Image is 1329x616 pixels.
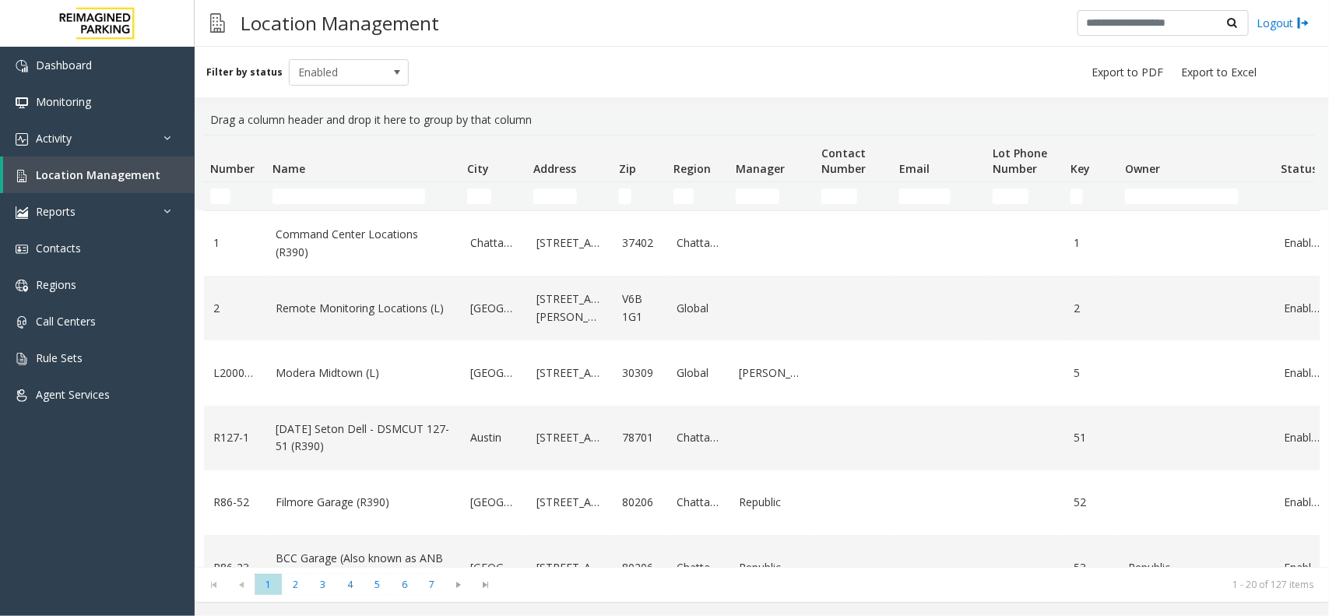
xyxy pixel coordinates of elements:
span: Regions [36,277,76,292]
a: Chattanooga [677,494,720,511]
a: [DATE] Seton Dell - DSMCUT 127-51 (R390) [276,421,452,456]
a: Republic [739,494,806,511]
span: Rule Sets [36,350,83,365]
a: Enabled [1284,494,1320,511]
a: [GEOGRAPHIC_DATA] [470,494,518,511]
td: Region Filter [667,182,730,210]
input: Address Filter [533,188,577,204]
a: [STREET_ADDRESS][PERSON_NAME] [536,290,603,326]
input: City Filter [467,188,491,204]
a: Remote Monitoring Locations (L) [276,300,452,317]
span: Contacts [36,241,81,255]
th: Status [1275,136,1329,182]
a: 2 [1074,300,1109,317]
a: 30309 [622,364,658,382]
a: BCC Garage (Also known as ANB Garage) (R390) [276,550,452,585]
a: Modera Midtown (L) [276,364,452,382]
span: Email [899,161,930,176]
a: [GEOGRAPHIC_DATA] [470,559,518,576]
span: Page 2 [282,574,309,595]
a: 5 [1074,364,1109,382]
a: R86-52 [213,494,257,511]
a: Chattanooga [677,234,720,252]
a: 52 [1074,494,1109,511]
a: 80206 [622,494,658,511]
a: Republic [1128,559,1265,576]
span: Dashboard [36,58,92,72]
span: Region [673,161,711,176]
input: Region Filter [673,188,694,204]
a: [GEOGRAPHIC_DATA] [470,300,518,317]
img: pageIcon [210,4,225,42]
td: Lot Phone Number Filter [986,182,1064,210]
a: Chattanooga [677,429,720,446]
span: Name [272,161,305,176]
td: Owner Filter [1119,182,1275,210]
span: Location Management [36,167,160,182]
span: Page 6 [391,574,418,595]
span: Key [1071,161,1090,176]
td: Status Filter [1275,182,1329,210]
a: Austin [470,429,518,446]
div: Drag a column header and drop it here to group by that column [204,105,1320,135]
span: Agent Services [36,387,110,402]
span: Go to the last page [473,574,500,596]
a: [STREET_ADDRESS] [536,494,603,511]
img: 'icon' [16,60,28,72]
span: Activity [36,131,72,146]
img: 'icon' [16,133,28,146]
img: logout [1297,15,1310,31]
button: Export to PDF [1085,62,1169,83]
label: Filter by status [206,65,283,79]
span: Reports [36,204,76,219]
span: Enabled [290,60,385,85]
a: V6B 1G1 [622,290,658,326]
a: L20000500 [213,364,257,382]
img: 'icon' [16,243,28,255]
td: Number Filter [204,182,266,210]
input: Owner Filter [1125,188,1239,204]
h3: Location Management [233,4,447,42]
a: Enabled [1284,429,1320,446]
span: Page 7 [418,574,445,595]
a: 53 [1074,559,1109,576]
span: Export to PDF [1092,65,1163,80]
span: Lot Phone Number [993,146,1047,176]
a: 2 [213,300,257,317]
img: 'icon' [16,353,28,365]
input: Key Filter [1071,188,1083,204]
input: Email Filter [899,188,951,204]
a: R86-23 [213,559,257,576]
td: Zip Filter [613,182,667,210]
span: Contact Number [821,146,866,176]
td: Address Filter [527,182,613,210]
span: Page 4 [336,574,364,595]
td: Contact Number Filter [815,182,893,210]
span: Address [533,161,576,176]
span: Go to the last page [476,579,497,591]
td: City Filter [461,182,527,210]
a: Command Center Locations (R390) [276,226,452,261]
a: Logout [1257,15,1310,31]
a: 80206 [622,559,658,576]
a: [STREET_ADDRESS] [536,429,603,446]
a: 78701 [622,429,658,446]
span: Number [210,161,255,176]
a: Global [677,300,720,317]
a: Enabled [1284,364,1320,382]
a: 1 [1074,234,1109,252]
img: 'icon' [16,280,28,292]
input: Number Filter [210,188,230,204]
span: Owner [1125,161,1160,176]
a: Chattanooga [677,559,720,576]
img: 'icon' [16,389,28,402]
td: Name Filter [266,182,461,210]
span: Call Centers [36,314,96,329]
kendo-pager-info: 1 - 20 of 127 items [509,578,1313,591]
a: Chattanooga [470,234,518,252]
a: Filmore Garage (R390) [276,494,452,511]
a: [STREET_ADDRESS] [536,234,603,252]
span: Page 3 [309,574,336,595]
img: 'icon' [16,316,28,329]
a: Enabled [1284,234,1320,252]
